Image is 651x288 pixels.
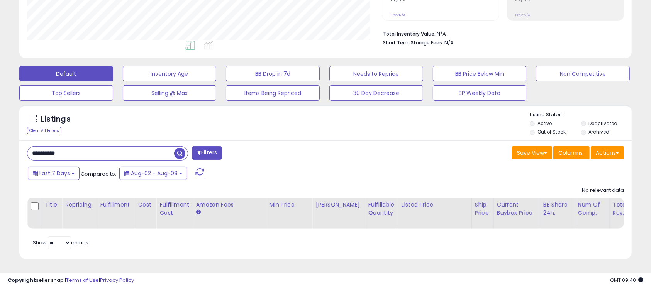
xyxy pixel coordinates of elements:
strong: Copyright [8,276,36,284]
label: Deactivated [588,120,617,127]
h5: Listings [41,114,71,125]
a: Privacy Policy [100,276,134,284]
button: Selling @ Max [123,85,217,101]
div: Title [45,201,59,209]
div: Num of Comp. [578,201,606,217]
div: Total Rev. [613,201,641,217]
small: Amazon Fees. [196,209,200,216]
b: Short Term Storage Fees: [383,39,443,46]
div: seller snap | | [8,277,134,284]
div: [PERSON_NAME] [315,201,361,209]
button: Needs to Reprice [329,66,423,81]
div: Listed Price [402,201,468,209]
span: Last 7 Days [39,169,70,177]
div: Fulfillable Quantity [368,201,395,217]
button: 30 Day Decrease [329,85,423,101]
label: Active [537,120,552,127]
li: N/A [383,29,618,38]
span: Aug-02 - Aug-08 [131,169,178,177]
div: Clear All Filters [27,127,61,134]
span: N/A [444,39,454,46]
span: Columns [558,149,583,157]
button: Save View [512,146,552,159]
div: Fulfillment [100,201,131,209]
button: BB Drop in 7d [226,66,320,81]
small: Prev: N/A [515,13,531,17]
button: Last 7 Days [28,167,80,180]
button: Actions [591,146,624,159]
button: Default [19,66,113,81]
div: BB Share 24h. [543,201,571,217]
small: Prev: N/A [390,13,405,17]
span: 2025-08-16 09:40 GMT [610,276,643,284]
button: Filters [192,146,222,160]
div: No relevant data [582,187,624,194]
div: Repricing [65,201,93,209]
div: Amazon Fees [196,201,263,209]
label: Archived [588,129,609,135]
button: Columns [553,146,590,159]
b: Total Inventory Value: [383,30,436,37]
p: Listing States: [530,111,631,119]
button: Inventory Age [123,66,217,81]
button: Aug-02 - Aug-08 [119,167,187,180]
button: Top Sellers [19,85,113,101]
button: Items Being Repriced [226,85,320,101]
div: Min Price [269,201,309,209]
div: Current Buybox Price [497,201,537,217]
span: Compared to: [81,170,116,178]
button: BP Weekly Data [433,85,527,101]
div: Fulfillment Cost [159,201,189,217]
a: Terms of Use [66,276,99,284]
button: BB Price Below Min [433,66,527,81]
span: Show: entries [33,239,88,246]
label: Out of Stock [537,129,566,135]
div: Ship Price [475,201,490,217]
div: Cost [138,201,153,209]
button: Non Competitive [536,66,630,81]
